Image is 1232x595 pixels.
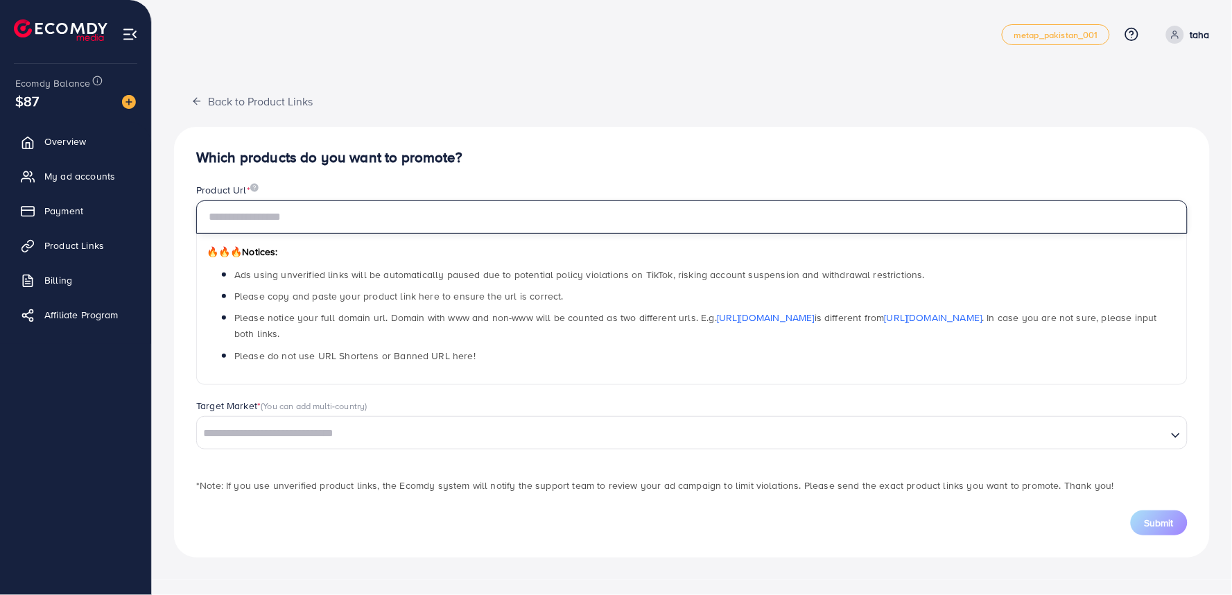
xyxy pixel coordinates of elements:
[1131,510,1188,535] button: Submit
[1014,31,1098,40] span: metap_pakistan_001
[122,26,138,42] img: menu
[44,239,104,252] span: Product Links
[885,311,982,325] a: [URL][DOMAIN_NAME]
[234,311,1157,340] span: Please notice your full domain url. Domain with www and non-www will be counted as two different ...
[196,477,1188,494] p: *Note: If you use unverified product links, the Ecomdy system will notify the support team to rev...
[14,19,107,41] img: logo
[207,245,278,259] span: Notices:
[10,266,141,294] a: Billing
[44,308,119,322] span: Affiliate Program
[10,197,141,225] a: Payment
[234,349,476,363] span: Please do not use URL Shortens or Banned URL here!
[174,86,330,116] button: Back to Product Links
[196,399,367,413] label: Target Market
[44,135,86,148] span: Overview
[717,311,815,325] a: [URL][DOMAIN_NAME]
[15,91,39,111] span: $87
[122,95,136,109] img: image
[198,423,1165,445] input: Search for option
[1002,24,1110,45] a: metap_pakistan_001
[10,128,141,155] a: Overview
[207,245,242,259] span: 🔥🔥🔥
[196,183,259,197] label: Product Url
[234,268,925,282] span: Ads using unverified links will be automatically paused due to potential policy violations on Tik...
[44,273,72,287] span: Billing
[1173,533,1222,585] iframe: Chat
[15,76,90,90] span: Ecomdy Balance
[1190,26,1210,43] p: taha
[44,204,83,218] span: Payment
[250,183,259,192] img: image
[10,162,141,190] a: My ad accounts
[44,169,115,183] span: My ad accounts
[196,416,1188,449] div: Search for option
[234,289,564,303] span: Please copy and paste your product link here to ensure the url is correct.
[1161,26,1210,44] a: taha
[196,149,1188,166] h4: Which products do you want to promote?
[1145,516,1174,530] span: Submit
[261,399,367,412] span: (You can add multi-country)
[10,301,141,329] a: Affiliate Program
[10,232,141,259] a: Product Links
